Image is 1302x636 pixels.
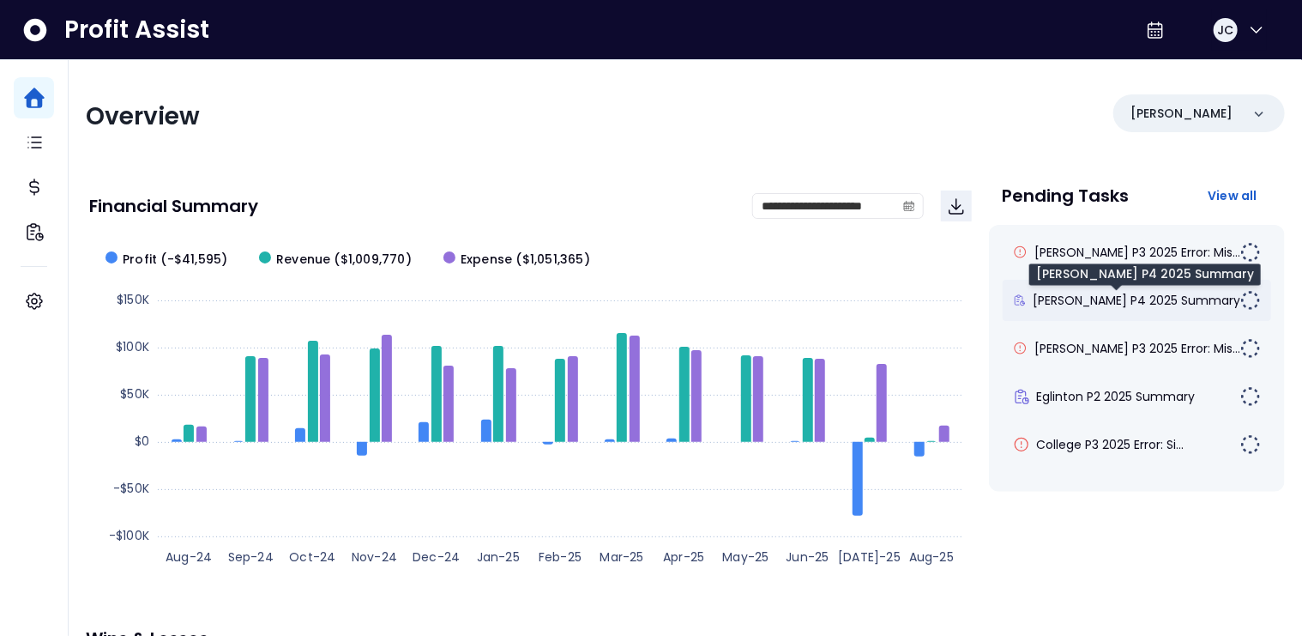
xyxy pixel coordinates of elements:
[64,15,209,45] span: Profit Assist
[1240,386,1261,407] img: Not yet Started
[1003,187,1130,204] p: Pending Tasks
[228,548,274,566] text: Sep-24
[1217,21,1233,39] span: JC
[1034,244,1240,261] span: [PERSON_NAME] P3 2025 Error: Mis...
[600,548,644,566] text: Mar-25
[1194,180,1271,211] button: View all
[166,548,212,566] text: Aug-24
[1208,187,1257,204] span: View all
[413,548,460,566] text: Dec-24
[909,548,954,566] text: Aug-25
[787,548,829,566] text: Jun-25
[289,548,335,566] text: Oct-24
[120,385,149,403] text: $50K
[1240,242,1261,263] img: Not yet Started
[135,433,149,450] text: $0
[838,548,901,566] text: [DATE]-25
[86,100,200,133] span: Overview
[1240,338,1261,359] img: Not yet Started
[113,480,149,497] text: -$50K
[1130,105,1233,123] p: [PERSON_NAME]
[1240,434,1261,455] img: Not yet Started
[539,548,582,566] text: Feb-25
[109,527,149,544] text: -$100K
[1037,436,1184,453] span: College P3 2025 Error: Si...
[903,200,915,212] svg: calendar
[116,338,149,355] text: $100K
[461,251,590,269] span: Expense ($1,051,365)
[1033,292,1240,309] span: [PERSON_NAME] P4 2025 Summary
[352,548,397,566] text: Nov-24
[117,291,149,308] text: $150K
[276,251,412,269] span: Revenue ($1,009,770)
[1034,340,1240,357] span: [PERSON_NAME] P3 2025 Error: Mis...
[941,191,972,221] button: Download
[722,548,769,566] text: May-25
[1240,290,1261,311] img: Not yet Started
[123,251,227,269] span: Profit (-$41,595)
[477,548,520,566] text: Jan-25
[1037,388,1196,405] span: Eglinton P2 2025 Summary
[89,197,258,215] p: Financial Summary
[663,548,704,566] text: Apr-25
